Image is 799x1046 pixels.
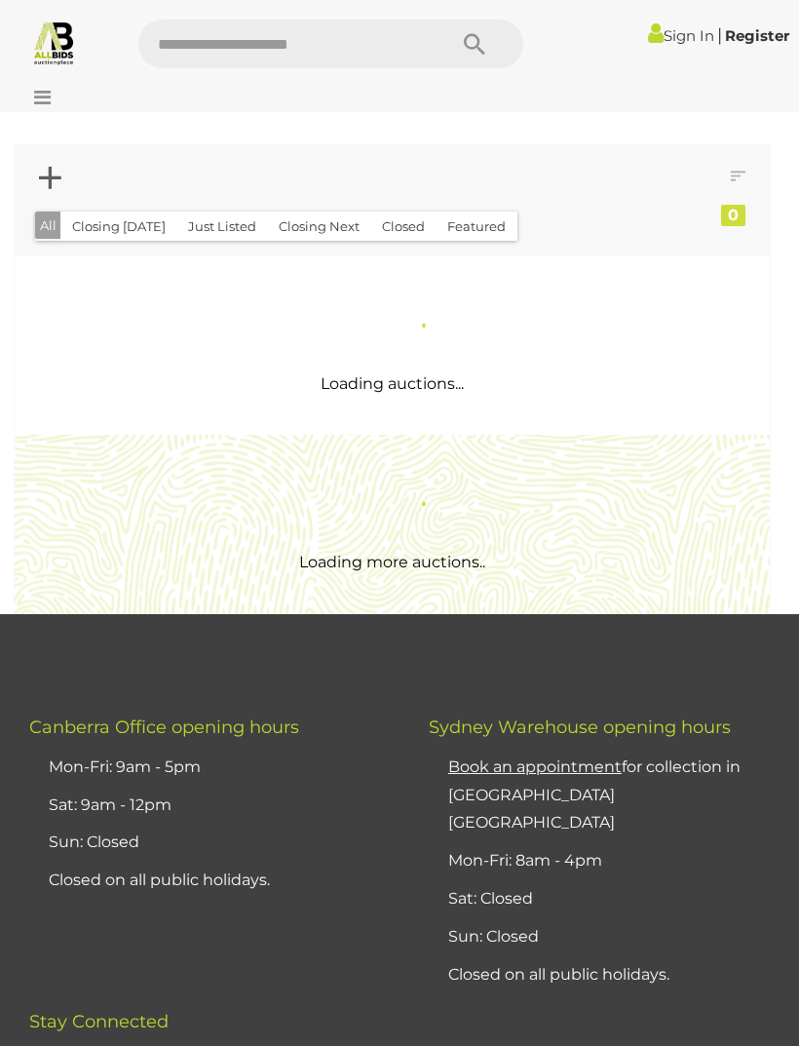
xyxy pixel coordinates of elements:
span: | [717,24,722,46]
li: Mon-Fri: 9am - 5pm [44,749,380,787]
li: Mon-Fri: 8am - 4pm [443,842,780,880]
img: Allbids.com.au [31,19,77,65]
span: Canberra Office opening hours [29,717,299,738]
li: Sat: Closed [443,880,780,918]
li: Sun: Closed [44,824,380,862]
button: Closing [DATE] [60,212,177,242]
u: Book an appointment [448,757,622,776]
span: Loading auctions... [321,374,464,393]
button: Closed [370,212,437,242]
li: Closed on all public holidays. [44,862,380,900]
li: Sun: Closed [443,918,780,956]
a: Sign In [648,26,714,45]
button: Search [426,19,523,68]
li: Sat: 9am - 12pm [44,787,380,825]
span: Stay Connected [29,1011,169,1032]
div: 0 [721,205,745,226]
li: Closed on all public holidays. [443,956,780,994]
a: Book an appointmentfor collection in [GEOGRAPHIC_DATA] [GEOGRAPHIC_DATA] [448,757,741,833]
button: Just Listed [176,212,268,242]
span: Sydney Warehouse opening hours [429,717,731,738]
button: All [35,212,61,240]
button: Featured [436,212,517,242]
a: Register [725,26,789,45]
span: Loading more auctions.. [299,553,485,571]
button: Closing Next [267,212,371,242]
